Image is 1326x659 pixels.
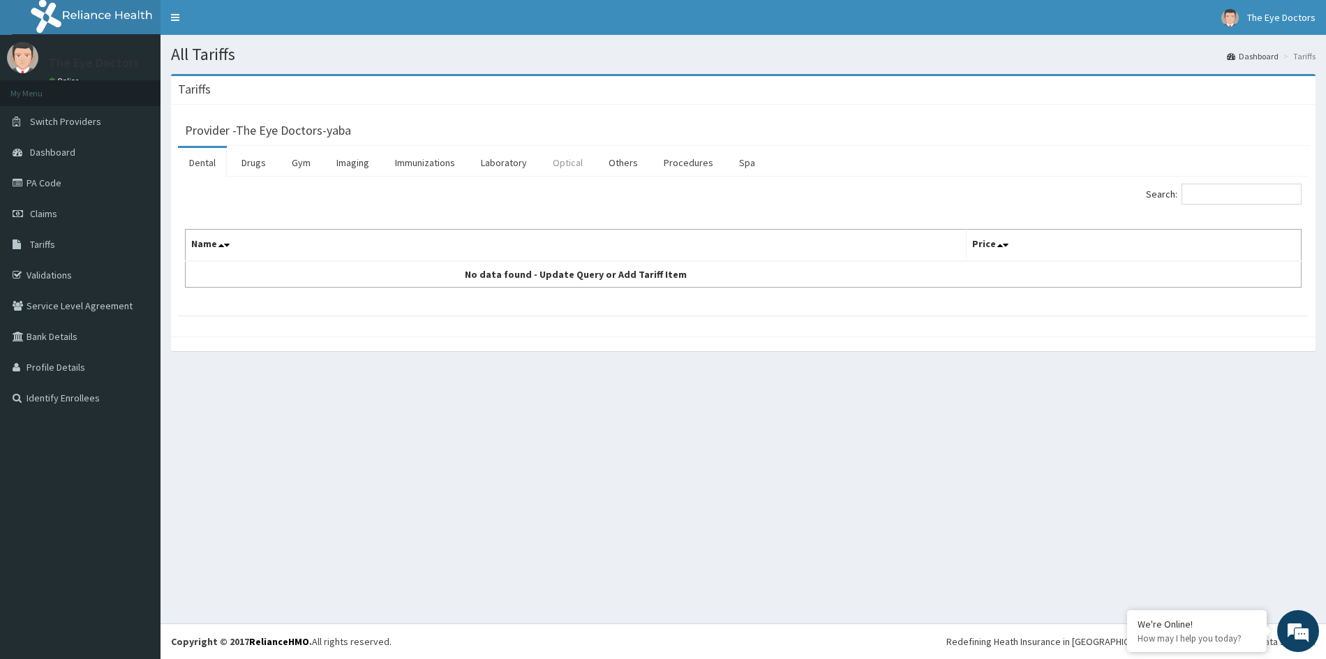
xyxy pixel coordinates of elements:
[178,148,227,177] a: Dental
[229,7,262,40] div: Minimize live chat window
[171,635,312,648] strong: Copyright © 2017 .
[49,57,139,69] p: The Eye Doctors
[30,207,57,220] span: Claims
[325,148,380,177] a: Imaging
[1247,11,1316,24] span: The Eye Doctors
[1138,618,1256,630] div: We're Online!
[597,148,649,177] a: Others
[26,70,57,105] img: d_794563401_company_1708531726252_794563401
[30,238,55,251] span: Tariffs
[1146,184,1302,205] label: Search:
[384,148,466,177] a: Immunizations
[73,78,234,96] div: Chat with us now
[49,76,82,86] a: Online
[30,146,75,158] span: Dashboard
[178,83,211,96] h3: Tariffs
[728,148,766,177] a: Spa
[967,230,1302,262] th: Price
[186,261,967,288] td: No data found - Update Query or Add Tariff Item
[230,148,277,177] a: Drugs
[7,381,266,430] textarea: Type your message and hit 'Enter'
[30,115,101,128] span: Switch Providers
[470,148,538,177] a: Laboratory
[7,42,38,73] img: User Image
[161,623,1326,659] footer: All rights reserved.
[1227,50,1279,62] a: Dashboard
[653,148,724,177] a: Procedures
[946,635,1316,649] div: Redefining Heath Insurance in [GEOGRAPHIC_DATA] using Telemedicine and Data Science!
[1280,50,1316,62] li: Tariffs
[249,635,309,648] a: RelianceHMO
[186,230,967,262] th: Name
[1182,184,1302,205] input: Search:
[171,45,1316,64] h1: All Tariffs
[281,148,322,177] a: Gym
[185,124,351,137] h3: Provider - The Eye Doctors-yaba
[1138,632,1256,644] p: How may I help you today?
[542,148,594,177] a: Optical
[1221,9,1239,27] img: User Image
[81,176,193,317] span: We're online!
